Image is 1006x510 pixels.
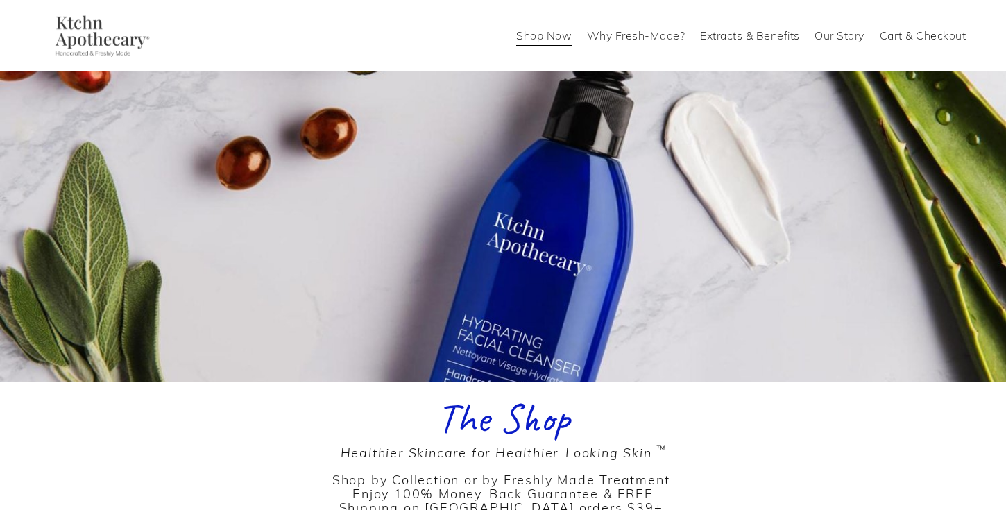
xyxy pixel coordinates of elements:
[341,443,666,461] em: Healthier Skincare for Healthier-Looking Skin.
[880,25,966,47] a: Cart & Checkout
[40,15,159,57] img: Ktchn Apothecary
[587,25,685,47] a: Why Fresh-Made?
[656,442,666,455] sup: ™
[815,25,864,47] a: Our Story
[700,25,800,47] a: Extracts & Benefits
[437,391,570,444] span: The Shop
[516,25,572,47] a: Shop Now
